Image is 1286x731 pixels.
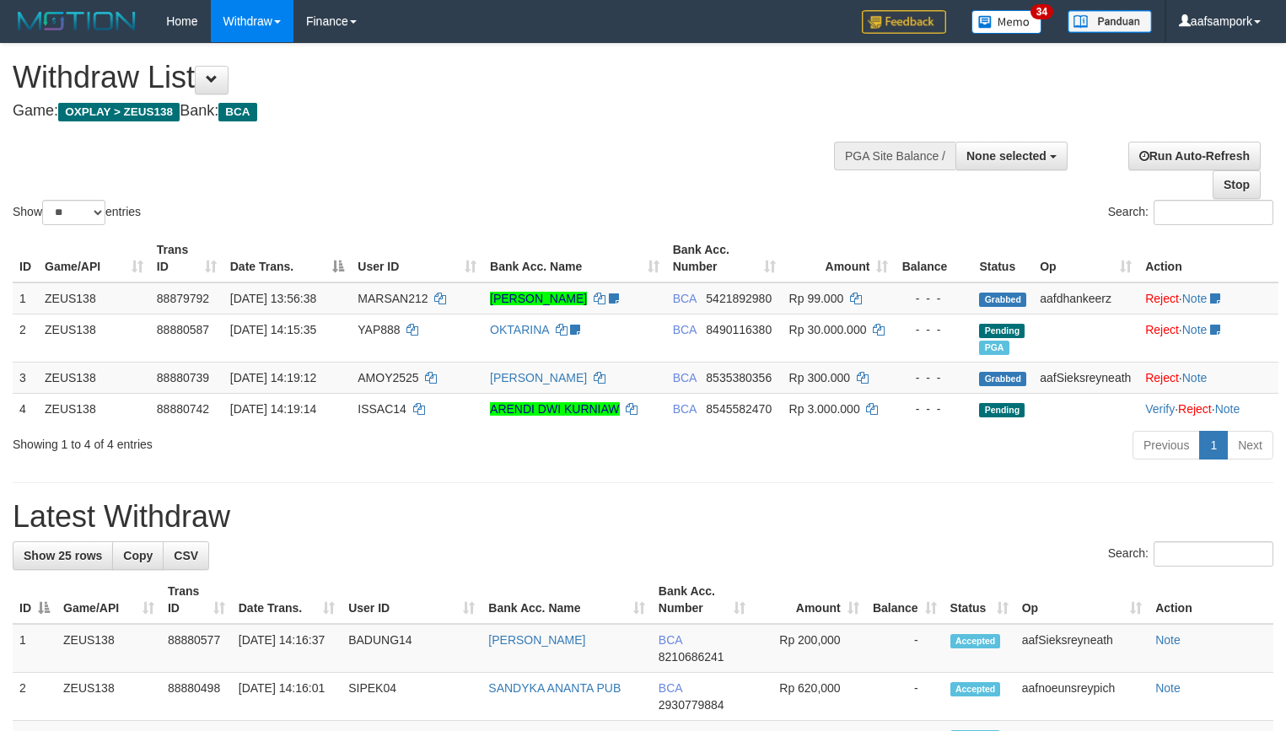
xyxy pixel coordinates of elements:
[161,624,232,673] td: 88880577
[1145,292,1179,305] a: Reject
[174,549,198,562] span: CSV
[230,292,316,305] span: [DATE] 13:56:38
[673,402,697,416] span: BCA
[351,234,483,282] th: User ID: activate to sort column ascending
[652,576,753,624] th: Bank Acc. Number: activate to sort column ascending
[13,673,56,721] td: 2
[230,371,316,384] span: [DATE] 14:19:12
[13,8,141,34] img: MOTION_logo.png
[38,314,150,362] td: ZEUS138
[230,323,316,336] span: [DATE] 14:15:35
[13,429,523,453] div: Showing 1 to 4 of 4 entries
[783,234,896,282] th: Amount: activate to sort column ascending
[1108,541,1273,567] label: Search:
[38,234,150,282] th: Game/API: activate to sort column ascending
[13,576,56,624] th: ID: activate to sort column descending
[673,292,697,305] span: BCA
[483,234,666,282] th: Bank Acc. Name: activate to sort column ascending
[659,633,682,647] span: BCA
[1138,314,1278,362] td: ·
[161,673,232,721] td: 88880498
[1138,362,1278,393] td: ·
[866,576,944,624] th: Balance: activate to sort column ascending
[157,402,209,416] span: 88880742
[979,372,1026,386] span: Grabbed
[979,341,1009,355] span: Marked by aafmaleo
[123,549,153,562] span: Copy
[1033,234,1138,282] th: Op: activate to sort column ascending
[1138,234,1278,282] th: Action
[157,323,209,336] span: 88880587
[834,142,955,170] div: PGA Site Balance /
[1033,282,1138,314] td: aafdhankeerz
[979,403,1025,417] span: Pending
[1108,200,1273,225] label: Search:
[38,282,150,314] td: ZEUS138
[1138,393,1278,424] td: · ·
[1182,323,1208,336] a: Note
[223,234,352,282] th: Date Trans.: activate to sort column descending
[789,292,844,305] span: Rp 99.000
[1145,323,1179,336] a: Reject
[56,576,161,624] th: Game/API: activate to sort column ascending
[1182,292,1208,305] a: Note
[1030,4,1053,19] span: 34
[13,103,841,120] h4: Game: Bank:
[1182,371,1208,384] a: Note
[752,624,865,673] td: Rp 200,000
[1155,633,1181,647] a: Note
[232,624,342,673] td: [DATE] 14:16:37
[1015,576,1149,624] th: Op: activate to sort column ascending
[866,673,944,721] td: -
[706,292,772,305] span: Copy 5421892980 to clipboard
[1154,541,1273,567] input: Search:
[157,292,209,305] span: 88879792
[971,10,1042,34] img: Button%20Memo.svg
[972,234,1033,282] th: Status
[490,323,549,336] a: OKTARINA
[1178,402,1212,416] a: Reject
[358,402,406,416] span: ISSAC14
[1138,282,1278,314] td: ·
[955,142,1068,170] button: None selected
[358,371,418,384] span: AMOY2525
[38,393,150,424] td: ZEUS138
[13,200,141,225] label: Show entries
[1154,200,1273,225] input: Search:
[866,624,944,673] td: -
[112,541,164,570] a: Copy
[230,402,316,416] span: [DATE] 14:19:14
[358,323,400,336] span: YAP888
[56,673,161,721] td: ZEUS138
[38,362,150,393] td: ZEUS138
[157,371,209,384] span: 88880739
[1145,371,1179,384] a: Reject
[979,324,1025,338] span: Pending
[1068,10,1152,33] img: panduan.png
[659,681,682,695] span: BCA
[901,369,966,386] div: - - -
[1227,431,1273,460] a: Next
[232,673,342,721] td: [DATE] 14:16:01
[342,624,482,673] td: BADUNG14
[488,681,621,695] a: SANDYKA ANANTA PUB
[944,576,1015,624] th: Status: activate to sort column ascending
[1149,576,1273,624] th: Action
[901,290,966,307] div: - - -
[706,323,772,336] span: Copy 8490116380 to clipboard
[488,633,585,647] a: [PERSON_NAME]
[42,200,105,225] select: Showentries
[1215,402,1240,416] a: Note
[56,624,161,673] td: ZEUS138
[979,293,1026,307] span: Grabbed
[1213,170,1261,199] a: Stop
[789,323,867,336] span: Rp 30.000.000
[1015,673,1149,721] td: aafnoeunsreypich
[895,234,972,282] th: Balance
[789,371,850,384] span: Rp 300.000
[706,371,772,384] span: Copy 8535380356 to clipboard
[58,103,180,121] span: OXPLAY > ZEUS138
[13,393,38,424] td: 4
[950,634,1001,648] span: Accepted
[490,292,587,305] a: [PERSON_NAME]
